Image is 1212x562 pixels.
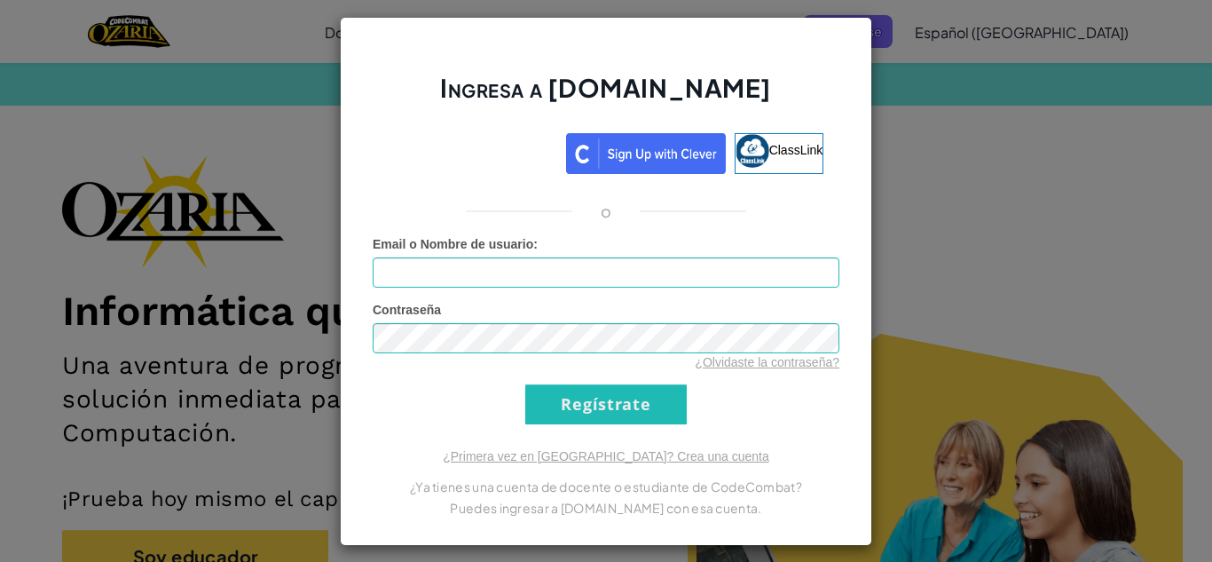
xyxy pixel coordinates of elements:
[380,131,566,170] iframe: Botón de Acceder con Google
[373,235,538,253] label: :
[373,476,839,497] p: ¿Ya tienes una cuenta de docente o estudiante de CodeCombat?
[373,497,839,518] p: Puedes ingresar a [DOMAIN_NAME] con esa cuenta.
[695,355,839,369] a: ¿Olvidaste la contraseña?
[525,384,687,424] input: Regístrate
[373,71,839,123] h2: Ingresa a [DOMAIN_NAME]
[736,134,769,168] img: classlink-logo-small.png
[566,133,726,174] img: clever_sso_button@2x.png
[373,303,441,317] span: Contraseña
[769,142,823,156] span: ClassLink
[373,237,533,251] span: Email o Nombre de usuario
[601,201,611,222] p: o
[443,449,769,463] a: ¿Primera vez en [GEOGRAPHIC_DATA]? Crea una cuenta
